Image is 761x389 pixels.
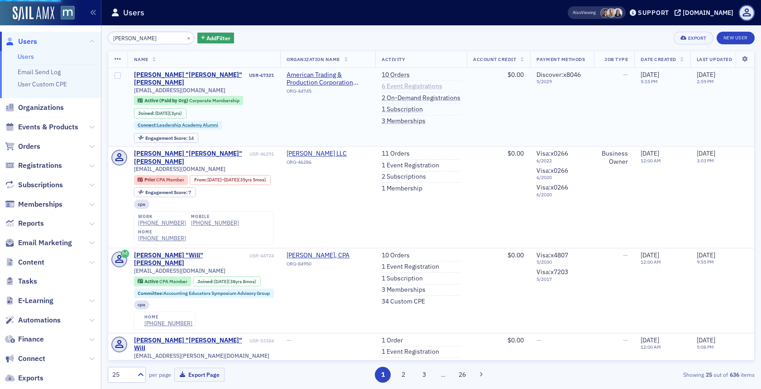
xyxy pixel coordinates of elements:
span: Payment Methods [536,56,585,62]
h1: Users [123,7,144,18]
span: Events & Products [18,122,78,132]
span: — [623,336,628,344]
span: [EMAIL_ADDRESS][PERSON_NAME][DOMAIN_NAME] [134,352,269,359]
span: — [536,336,541,344]
span: Organizations [18,103,64,113]
time: 5:15 PM [641,78,658,85]
span: CPA Member [156,176,184,183]
a: 2 Subscriptions [382,173,426,181]
span: [DATE] [697,336,715,344]
span: Name [134,56,148,62]
a: Orders [5,142,40,152]
a: 3 Memberships [382,117,426,125]
time: 12:00 AM [641,259,661,265]
span: 5 / 2017 [536,276,588,282]
button: Export [674,32,713,44]
span: Joined : [138,110,155,116]
span: [DATE] [641,149,659,157]
span: Activity [382,56,405,62]
div: cpa [134,199,150,209]
div: Joined: 2022-09-07 00:00:00 [134,108,187,118]
a: 2 On-Demand Registrations [382,94,460,102]
input: Search… [108,32,194,44]
span: Date Created [641,56,676,62]
a: Connect:Leadership Academy Alumni [138,122,218,128]
span: [DATE] [155,110,169,116]
span: E-Learning [18,296,53,306]
label: per page [149,370,171,379]
div: – (35yrs 5mos) [207,177,266,183]
span: Email Marketing [18,238,72,248]
a: 1 Event Registration [382,161,439,170]
span: — [623,251,628,259]
img: SailAMX [61,6,75,20]
span: Add Filter [206,34,230,42]
span: $0.00 [507,71,524,79]
span: [EMAIL_ADDRESS][DOMAIN_NAME] [134,166,225,172]
div: Joined: 1987-01-05 00:00:00 [193,276,261,286]
span: 5 / 2029 [536,79,588,85]
span: Visa : x7203 [536,268,568,276]
span: [DATE] [207,176,221,183]
img: SailAMX [13,6,54,21]
a: 1 Membership [382,360,422,368]
div: Connect: [134,121,223,130]
a: [PHONE_NUMBER] [138,219,186,226]
a: Finance [5,334,44,344]
div: ORG-46286 [287,159,369,168]
div: [PHONE_NUMBER] [144,320,192,327]
span: Reports [18,218,44,228]
a: User Custom CPE [18,80,67,88]
a: [PERSON_NAME] "[PERSON_NAME]" [PERSON_NAME] [134,150,248,166]
a: Active (Paid by Org) Corporate Membership [138,98,239,104]
span: 6 / 2020 [536,175,588,180]
span: Registrations [18,161,62,171]
span: American Trading & Production Corporation (Baltimore, MD) [287,71,369,87]
span: Joined : [197,279,215,285]
div: Export [688,36,707,41]
a: E-Learning [5,296,53,306]
div: Active (Paid by Org): Active (Paid by Org): Corporate Membership [134,96,244,105]
div: USR-53384 [249,338,274,344]
a: [PERSON_NAME] "[PERSON_NAME]" Will [134,337,248,352]
a: 1 Membership [382,185,422,193]
button: 3 [416,367,432,383]
a: [PERSON_NAME] "Will" [PERSON_NAME] [134,251,248,267]
a: Email Send Log [18,68,61,76]
time: 9:55 PM [697,259,714,265]
span: Prior [144,176,156,183]
a: 6 Event Registrations [382,82,442,90]
span: $0.00 [507,251,524,259]
a: American Trading & Production Corporation ([GEOGRAPHIC_DATA], [GEOGRAPHIC_DATA]) [287,71,369,87]
span: Subscriptions [18,180,63,190]
span: Active [144,278,159,285]
button: 2 [396,367,412,383]
span: — [287,336,292,344]
a: 1 Subscription [382,275,423,283]
a: Memberships [5,199,62,209]
a: [PHONE_NUMBER] [191,219,239,226]
div: USR-44724 [249,253,274,259]
span: [DATE] [697,251,715,259]
button: × [185,33,193,42]
span: 6 / 2020 [536,192,588,198]
a: Prior CPA Member [138,177,184,183]
button: [DOMAIN_NAME] [675,9,737,16]
time: 2:59 PM [697,78,714,85]
a: Users [5,37,37,47]
span: Connect [18,354,45,364]
span: Engagement Score : [145,135,188,141]
a: Email Marketing [5,238,72,248]
div: Also [573,9,581,15]
span: Exports [18,373,43,383]
span: Active (Paid by Org) [144,97,189,104]
span: Connect : [138,122,157,128]
time: 3:03 PM [697,157,714,164]
a: 10 Orders [382,251,410,260]
div: [PERSON_NAME] "[PERSON_NAME]" [PERSON_NAME] [134,71,248,87]
span: Orders [18,142,40,152]
a: 1 Order [382,337,403,345]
